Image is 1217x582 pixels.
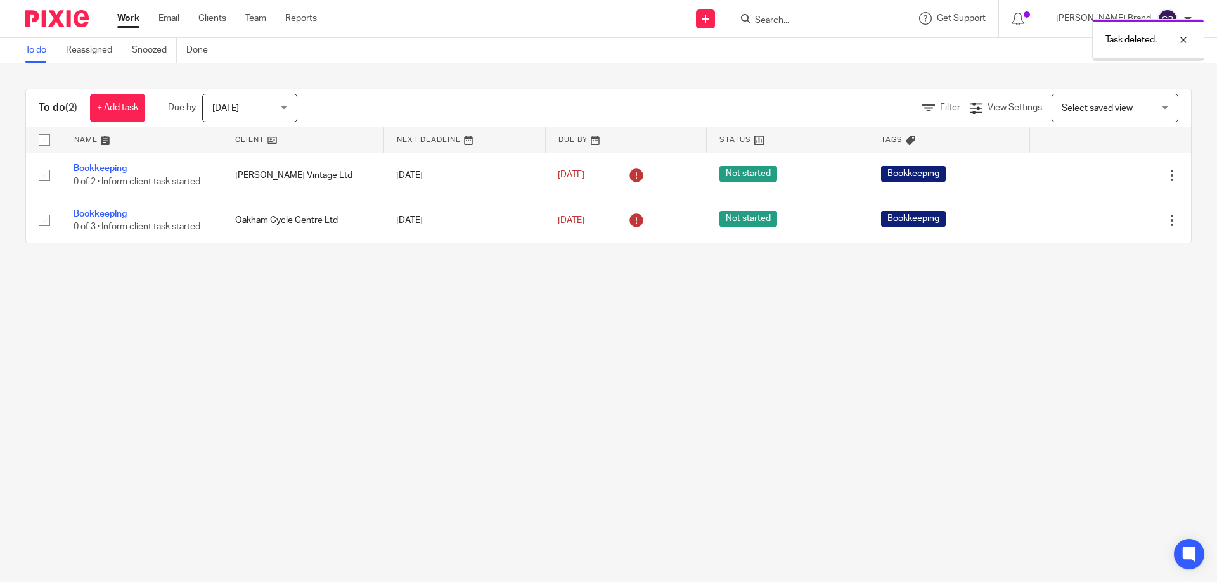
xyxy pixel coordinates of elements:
span: 0 of 2 · Inform client task started [74,177,200,186]
span: Not started [719,166,777,182]
a: Team [245,12,266,25]
a: Reassigned [66,38,122,63]
p: Due by [168,101,196,114]
span: (2) [65,103,77,113]
a: Work [117,12,139,25]
a: Bookkeeping [74,210,127,218]
span: 0 of 3 · Inform client task started [74,222,200,231]
td: [DATE] [383,153,545,198]
img: Pixie [25,10,89,27]
span: [DATE] [212,104,239,113]
h1: To do [39,101,77,115]
a: Snoozed [132,38,177,63]
span: View Settings [988,103,1042,112]
a: Reports [285,12,317,25]
td: [DATE] [383,198,545,243]
a: + Add task [90,94,145,122]
a: Email [158,12,179,25]
img: svg%3E [1157,9,1178,29]
span: Tags [881,136,903,143]
span: Bookkeeping [881,166,946,182]
span: Filter [940,103,960,112]
a: Clients [198,12,226,25]
td: Oakham Cycle Centre Ltd [222,198,384,243]
span: Select saved view [1062,104,1133,113]
a: Bookkeeping [74,164,127,173]
p: Task deleted. [1105,34,1157,46]
a: To do [25,38,56,63]
td: [PERSON_NAME] Vintage Ltd [222,153,384,198]
span: [DATE] [558,171,584,180]
span: Not started [719,211,777,227]
a: Done [186,38,217,63]
span: [DATE] [558,216,584,225]
span: Bookkeeping [881,211,946,227]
